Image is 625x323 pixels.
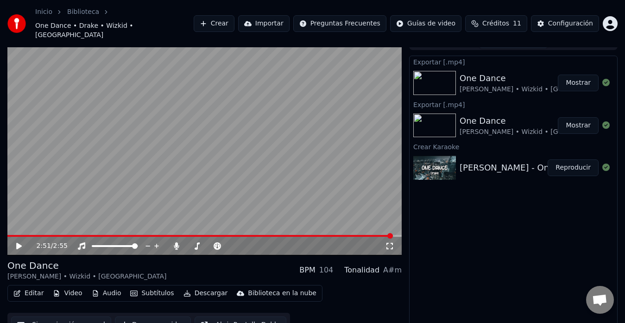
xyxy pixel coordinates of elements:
[36,241,51,251] span: 2:51
[513,19,521,28] span: 11
[36,241,58,251] div: /
[248,289,316,298] div: Biblioteca en la nube
[460,72,619,85] div: One Dance
[88,287,125,300] button: Audio
[10,287,47,300] button: Editar
[383,265,402,276] div: A#m
[7,14,26,33] img: youka
[53,241,68,251] span: 2:55
[460,114,619,127] div: One Dance
[67,7,99,17] a: Biblioteca
[7,272,166,281] div: [PERSON_NAME] • Wizkid • [GEOGRAPHIC_DATA]
[126,287,177,300] button: Subtítulos
[293,15,386,32] button: Preguntas Frecuentes
[180,287,232,300] button: Descargar
[548,19,593,28] div: Configuración
[194,15,234,32] button: Crear
[238,15,290,32] button: Importar
[410,141,617,152] div: Crear Karaoke
[410,56,617,67] div: Exportar [.mp4]
[465,15,527,32] button: Créditos11
[35,21,194,40] span: One Dance • Drake • Wizkid • [GEOGRAPHIC_DATA]
[7,259,166,272] div: One Dance
[548,159,599,176] button: Reproducir
[558,117,599,134] button: Mostrar
[49,287,86,300] button: Video
[299,265,315,276] div: BPM
[586,286,614,314] a: Chat abierto
[35,7,194,40] nav: breadcrumb
[35,7,52,17] a: Inicio
[390,15,461,32] button: Guías de video
[344,265,379,276] div: Tonalidad
[410,99,617,110] div: Exportar [.mp4]
[319,265,334,276] div: 104
[482,19,509,28] span: Créditos
[531,15,599,32] button: Configuración
[460,127,619,137] div: [PERSON_NAME] • Wizkid • [GEOGRAPHIC_DATA]
[558,75,599,91] button: Mostrar
[460,85,619,94] div: [PERSON_NAME] • Wizkid • [GEOGRAPHIC_DATA]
